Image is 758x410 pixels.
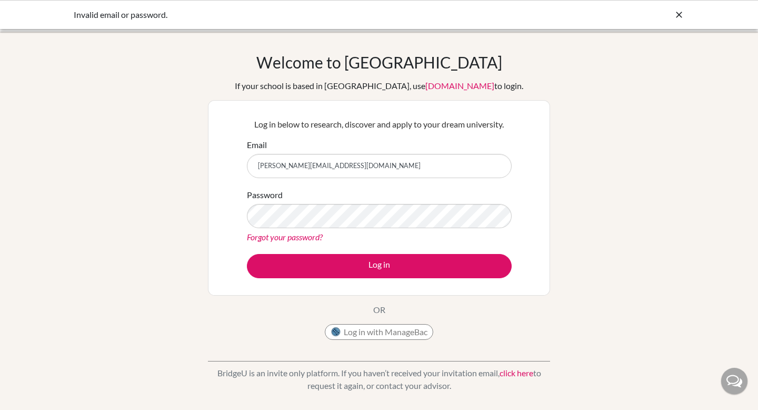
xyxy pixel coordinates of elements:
button: Log in [247,254,512,278]
a: [DOMAIN_NAME] [425,81,494,91]
a: Forgot your password? [247,232,323,242]
p: BridgeU is an invite only platform. If you haven’t received your invitation email, to request it ... [208,367,550,392]
a: click here [500,368,533,378]
p: OR [373,304,385,316]
h1: Welcome to [GEOGRAPHIC_DATA] [256,53,502,72]
span: Help [24,7,46,17]
label: Email [247,139,267,151]
button: Log in with ManageBac [325,324,433,340]
div: Invalid email or password. [74,8,526,21]
div: If your school is based in [GEOGRAPHIC_DATA], use to login. [235,80,523,92]
p: Log in below to research, discover and apply to your dream university. [247,118,512,131]
label: Password [247,189,283,201]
